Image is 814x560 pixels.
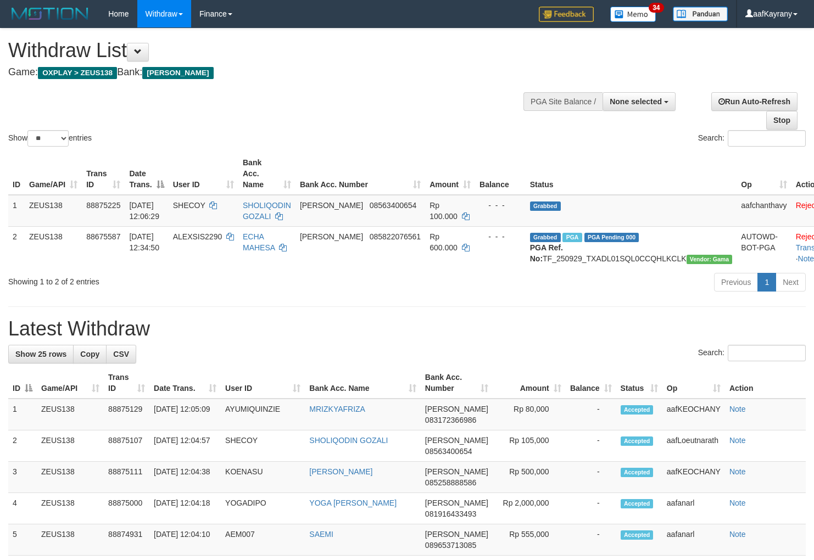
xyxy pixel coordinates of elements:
th: Status [526,153,737,195]
span: Copy 089653713085 to clipboard [425,541,476,550]
td: Rp 2,000,000 [493,493,566,524]
img: MOTION_logo.png [8,5,92,22]
a: SHOLIQODIN GOZALI [243,201,291,221]
th: Bank Acc. Number: activate to sort column ascending [421,367,493,399]
td: 88875111 [104,462,149,493]
img: Button%20Memo.svg [610,7,656,22]
td: aafKEOCHANY [662,399,725,430]
b: PGA Ref. No: [530,243,563,263]
select: Showentries [27,130,69,147]
div: - - - [480,231,521,242]
span: Rp 600.000 [430,232,458,252]
th: Game/API: activate to sort column ascending [25,153,82,195]
th: Amount: activate to sort column ascending [425,153,475,195]
th: Action [725,367,806,399]
a: Copy [73,345,107,363]
a: MRIZKYAFRIZA [309,405,365,413]
td: ZEUS138 [37,399,104,430]
th: Op: activate to sort column ascending [662,367,725,399]
td: ZEUS138 [37,462,104,493]
td: ZEUS138 [25,226,82,268]
span: 88875225 [86,201,120,210]
label: Show entries [8,130,92,147]
td: SHECOY [221,430,305,462]
span: Copy [80,350,99,359]
td: 1 [8,399,37,430]
span: Grabbed [530,233,561,242]
span: Show 25 rows [15,350,66,359]
td: 2 [8,226,25,268]
td: 1 [8,195,25,227]
a: Note [729,530,746,539]
td: 88875107 [104,430,149,462]
span: OXPLAY > ZEUS138 [38,67,117,79]
div: - - - [480,200,521,211]
td: aafKEOCHANY [662,462,725,493]
a: Note [729,467,746,476]
input: Search: [728,130,806,147]
span: Copy 08563400654 to clipboard [370,201,417,210]
td: Rp 555,000 [493,524,566,556]
span: Copy 085822076561 to clipboard [370,232,421,241]
th: Date Trans.: activate to sort column ascending [149,367,221,399]
span: Marked by aafpengsreynich [562,233,582,242]
span: Vendor URL: https://trx31.1velocity.biz [687,255,733,264]
span: [PERSON_NAME] [425,436,488,445]
td: aafchanthavy [737,195,791,227]
td: [DATE] 12:04:57 [149,430,221,462]
img: Feedback.jpg [539,7,594,22]
th: Bank Acc. Name: activate to sort column ascending [238,153,296,195]
span: None selected [610,97,662,106]
a: 1 [757,273,776,292]
h1: Withdraw List [8,40,532,61]
td: 2 [8,430,37,462]
th: Bank Acc. Name: activate to sort column ascending [305,367,421,399]
input: Search: [728,345,806,361]
td: - [566,430,616,462]
th: User ID: activate to sort column ascending [221,367,305,399]
td: [DATE] 12:04:38 [149,462,221,493]
a: SAEMI [309,530,333,539]
td: 3 [8,462,37,493]
th: Balance: activate to sort column ascending [566,367,616,399]
div: PGA Site Balance / [523,92,603,111]
a: Note [729,436,746,445]
td: AEM007 [221,524,305,556]
span: Accepted [621,499,654,508]
td: aafanarl [662,524,725,556]
span: [PERSON_NAME] [425,499,488,507]
a: Next [776,273,806,292]
td: - [566,524,616,556]
span: Accepted [621,405,654,415]
th: Amount: activate to sort column ascending [493,367,566,399]
td: ZEUS138 [37,493,104,524]
h1: Latest Withdraw [8,318,806,340]
span: CSV [113,350,129,359]
span: [PERSON_NAME] [425,405,488,413]
a: Note [729,499,746,507]
span: PGA Pending [584,233,639,242]
td: Rp 105,000 [493,430,566,462]
a: YOGA [PERSON_NAME] [309,499,397,507]
th: Trans ID: activate to sort column ascending [82,153,125,195]
span: Accepted [621,468,654,477]
a: [PERSON_NAME] [309,467,372,476]
td: KOENASU [221,462,305,493]
span: Rp 100.000 [430,201,458,221]
a: Note [729,405,746,413]
th: ID: activate to sort column descending [8,367,37,399]
th: Trans ID: activate to sort column ascending [104,367,149,399]
span: [PERSON_NAME] [142,67,213,79]
img: panduan.png [673,7,728,21]
th: Date Trans.: activate to sort column descending [125,153,168,195]
td: ZEUS138 [37,524,104,556]
th: Op: activate to sort column ascending [737,153,791,195]
th: Bank Acc. Number: activate to sort column ascending [296,153,425,195]
a: ECHA MAHESA [243,232,275,252]
span: [DATE] 12:34:50 [129,232,159,252]
span: Copy 08563400654 to clipboard [425,447,472,456]
a: Stop [766,111,798,130]
span: 34 [649,3,664,13]
td: Rp 500,000 [493,462,566,493]
td: - [566,399,616,430]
